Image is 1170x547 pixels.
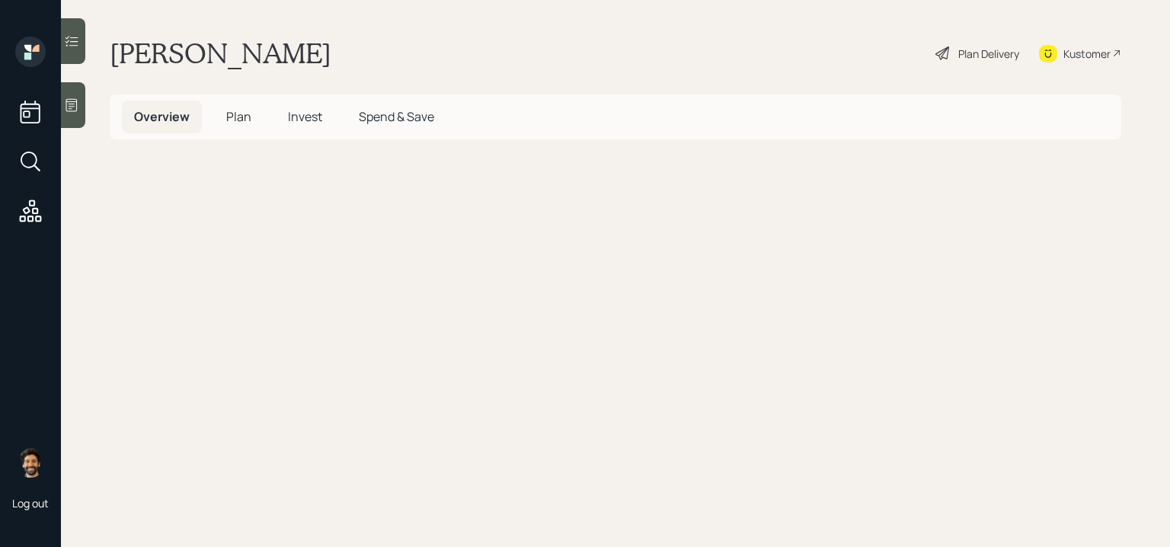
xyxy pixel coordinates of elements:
[359,108,434,125] span: Spend & Save
[226,108,251,125] span: Plan
[12,496,49,510] div: Log out
[110,37,331,70] h1: [PERSON_NAME]
[15,447,46,478] img: eric-schwartz-headshot.png
[134,108,190,125] span: Overview
[958,46,1019,62] div: Plan Delivery
[1063,46,1111,62] div: Kustomer
[288,108,322,125] span: Invest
